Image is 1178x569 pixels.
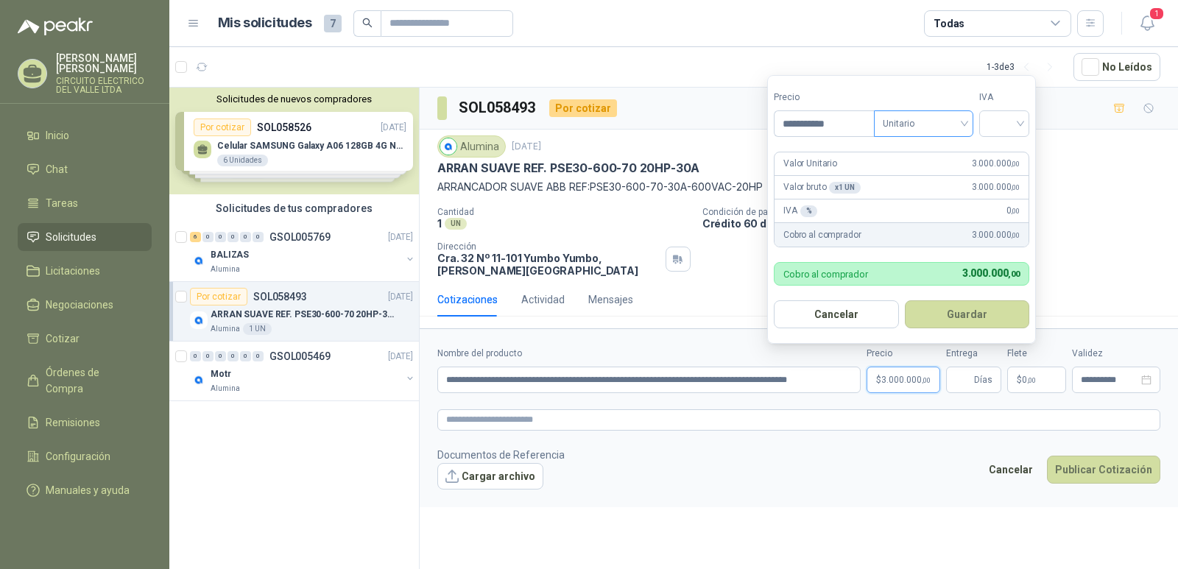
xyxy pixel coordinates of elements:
[1011,160,1020,168] span: ,00
[56,77,152,94] p: CIRCUITO ELECTRICO DEL VALLE LTDA
[1011,207,1020,215] span: ,00
[175,93,413,105] button: Solicitudes de nuevos compradores
[324,15,342,32] span: 7
[211,248,249,262] p: BALIZAS
[362,18,373,28] span: search
[190,288,247,305] div: Por cotizar
[440,138,456,155] img: Company Logo
[972,157,1020,171] span: 3.000.000
[922,376,931,384] span: ,00
[46,195,78,211] span: Tareas
[437,463,543,490] button: Cargar archivo
[437,291,498,308] div: Cotizaciones
[979,91,1029,105] label: IVA
[228,232,239,242] div: 0
[981,456,1041,484] button: Cancelar
[437,217,442,230] p: 1
[46,448,110,464] span: Configuración
[228,351,239,361] div: 0
[18,223,152,251] a: Solicitudes
[215,351,226,361] div: 0
[972,180,1020,194] span: 3.000.000
[783,269,868,279] p: Cobro al comprador
[253,351,264,361] div: 0
[269,351,331,361] p: GSOL005469
[437,447,565,463] p: Documentos de Referencia
[1011,231,1020,239] span: ,00
[18,358,152,403] a: Órdenes de Compra
[829,182,860,194] div: x 1 UN
[437,207,691,217] p: Cantidad
[1008,269,1020,279] span: ,00
[211,367,231,381] p: Motr
[253,232,264,242] div: 0
[18,155,152,183] a: Chat
[169,88,419,194] div: Solicitudes de nuevos compradoresPor cotizarSOL058526[DATE] Celular SAMSUNG Galaxy A06 128GB 4G N...
[18,442,152,470] a: Configuración
[211,308,394,322] p: ARRAN SUAVE REF. PSE30-600-70 20HP-30A
[1149,7,1165,21] span: 1
[169,282,419,342] a: Por cotizarSOL058493[DATE] Company LogoARRAN SUAVE REF. PSE30-600-70 20HP-30AAlumina1 UN
[18,409,152,437] a: Remisiones
[211,264,240,275] p: Alumina
[18,476,152,504] a: Manuales y ayuda
[1007,347,1066,361] label: Flete
[218,13,312,34] h1: Mis solicitudes
[437,160,699,176] p: ARRAN SUAVE REF. PSE30-600-70 20HP-30A
[190,351,201,361] div: 0
[18,18,93,35] img: Logo peakr
[783,157,837,171] p: Valor Unitario
[18,189,152,217] a: Tareas
[702,207,1172,217] p: Condición de pago
[702,217,1172,230] p: Crédito 60 días
[388,350,413,364] p: [DATE]
[987,55,1062,79] div: 1 - 3 de 3
[240,232,251,242] div: 0
[437,135,506,158] div: Alumina
[1047,456,1160,484] button: Publicar Cotización
[56,53,152,74] p: [PERSON_NAME] [PERSON_NAME]
[445,218,467,230] div: UN
[972,228,1020,242] span: 3.000.000
[211,323,240,335] p: Alumina
[774,300,899,328] button: Cancelar
[18,291,152,319] a: Negociaciones
[521,291,565,308] div: Actividad
[46,331,80,347] span: Cotizar
[388,230,413,244] p: [DATE]
[783,180,861,194] p: Valor bruto
[437,241,660,252] p: Dirección
[774,91,874,105] label: Precio
[883,113,964,135] span: Unitario
[169,194,419,222] div: Solicitudes de tus compradores
[867,367,940,393] p: $3.000.000,00
[1006,204,1020,218] span: 0
[211,383,240,395] p: Alumina
[46,482,130,498] span: Manuales y ayuda
[240,351,251,361] div: 0
[1073,53,1160,81] button: No Leídos
[934,15,964,32] div: Todas
[388,290,413,304] p: [DATE]
[190,371,208,389] img: Company Logo
[46,297,113,313] span: Negociaciones
[18,257,152,285] a: Licitaciones
[783,204,817,218] p: IVA
[269,232,331,242] p: GSOL005769
[1017,375,1022,384] span: $
[549,99,617,117] div: Por cotizar
[588,291,633,308] div: Mensajes
[437,252,660,277] p: Cra. 32 Nº 11-101 Yumbo Yumbo , [PERSON_NAME][GEOGRAPHIC_DATA]
[1072,347,1160,361] label: Validez
[1134,10,1160,37] button: 1
[1027,376,1036,384] span: ,00
[190,232,201,242] div: 6
[1011,183,1020,191] span: ,00
[881,375,931,384] span: 3.000.000
[46,127,69,144] span: Inicio
[867,347,940,361] label: Precio
[512,140,541,154] p: [DATE]
[190,252,208,269] img: Company Logo
[18,121,152,149] a: Inicio
[46,263,100,279] span: Licitaciones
